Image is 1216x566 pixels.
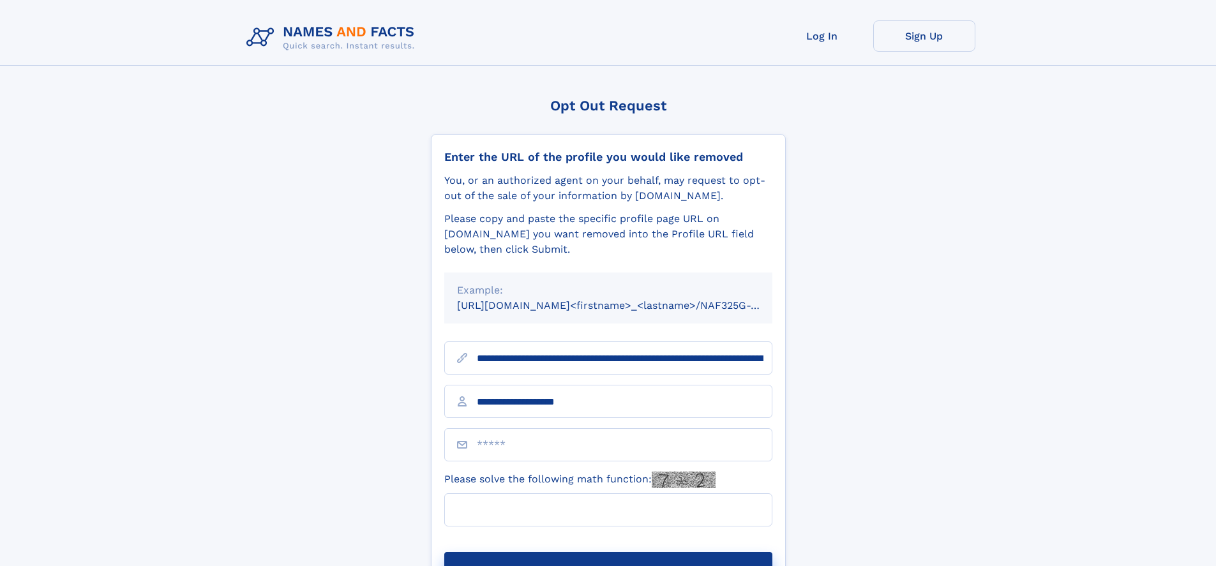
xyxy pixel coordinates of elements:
[457,283,760,298] div: Example:
[431,98,786,114] div: Opt Out Request
[873,20,975,52] a: Sign Up
[444,150,772,164] div: Enter the URL of the profile you would like removed
[444,211,772,257] div: Please copy and paste the specific profile page URL on [DOMAIN_NAME] you want removed into the Pr...
[771,20,873,52] a: Log In
[241,20,425,55] img: Logo Names and Facts
[444,173,772,204] div: You, or an authorized agent on your behalf, may request to opt-out of the sale of your informatio...
[444,472,716,488] label: Please solve the following math function:
[457,299,797,311] small: [URL][DOMAIN_NAME]<firstname>_<lastname>/NAF325G-xxxxxxxx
